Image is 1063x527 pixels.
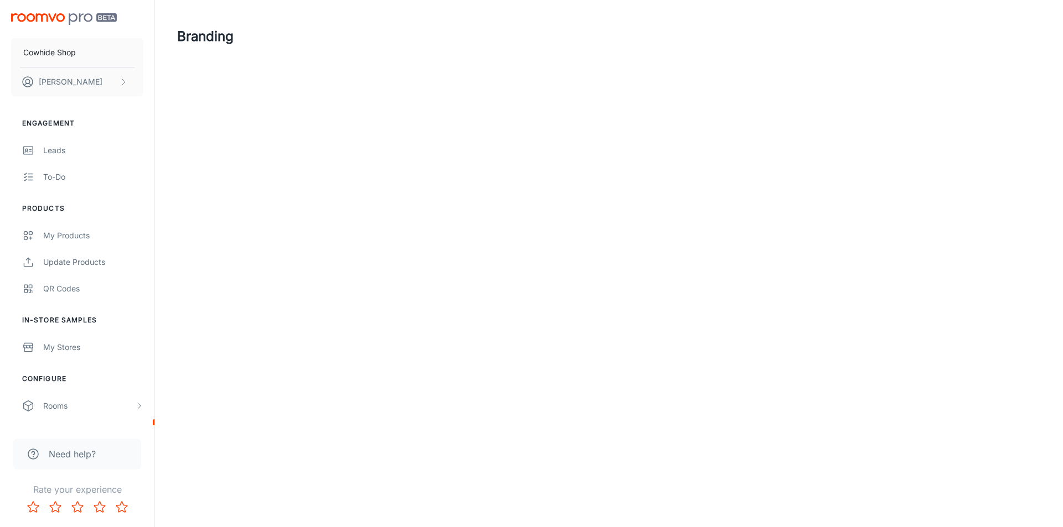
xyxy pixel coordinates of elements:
[23,46,76,59] p: Cowhide Shop
[11,38,143,67] button: Cowhide Shop
[11,67,143,96] button: [PERSON_NAME]
[11,13,117,25] img: Roomvo PRO Beta
[39,76,102,88] p: [PERSON_NAME]
[177,27,234,46] h1: Branding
